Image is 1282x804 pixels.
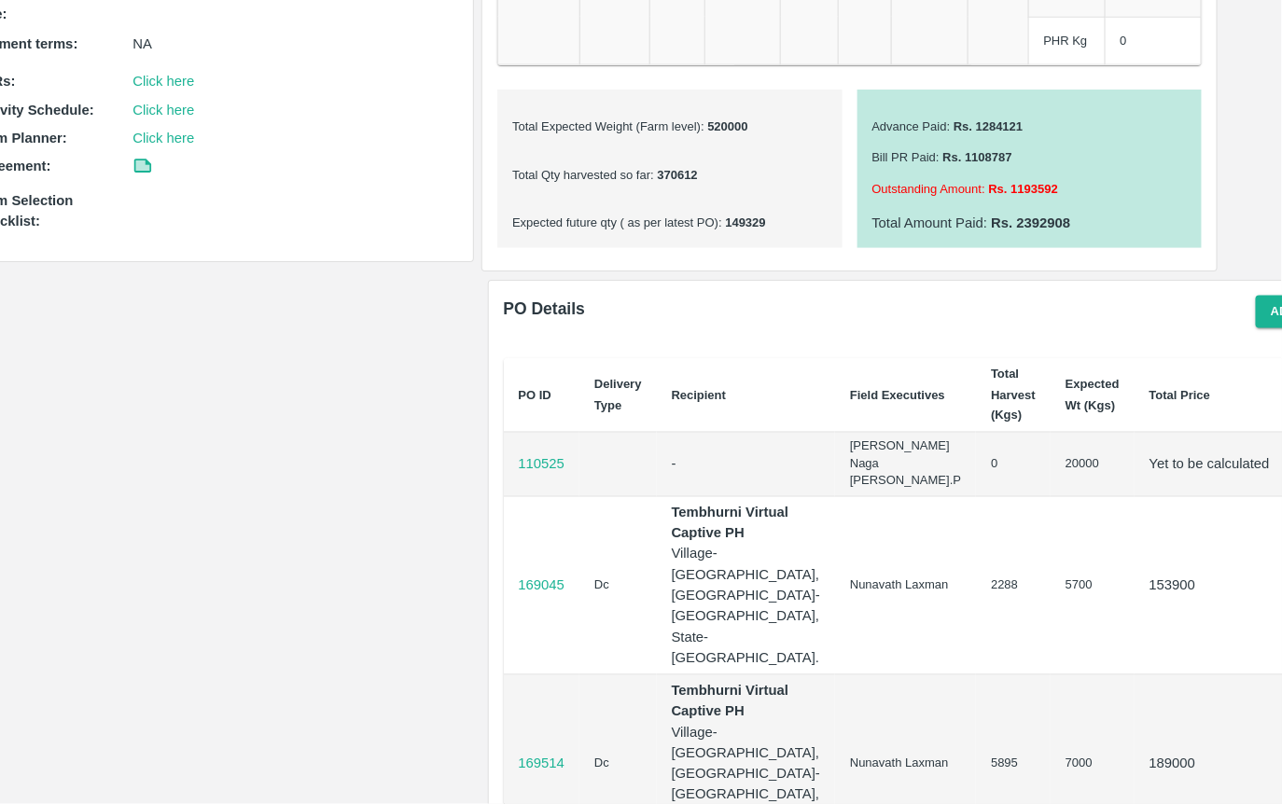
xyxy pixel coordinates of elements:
td: [PERSON_NAME] Naga [PERSON_NAME].P [835,433,976,497]
h6: PO Details [504,296,586,328]
a: 169514 [519,754,565,774]
a: Click here [132,131,194,146]
b: Tembhurni Virtual Captive PH [672,506,789,541]
a: Click here [132,74,194,89]
b: PO ID [519,388,551,402]
p: Village-[GEOGRAPHIC_DATA], [GEOGRAPHIC_DATA]-[GEOGRAPHIC_DATA], State-[GEOGRAPHIC_DATA]. [672,544,820,669]
b: Field Executives [850,388,945,402]
p: Total Qty harvested so far : [512,167,827,185]
td: 0 [976,433,1051,497]
a: Click here [132,103,194,118]
b: 149329 [722,215,766,229]
p: NA [132,34,451,54]
td: 0 [1105,17,1201,65]
b: Tembhurni Virtual Captive PH [672,684,789,719]
p: Outstanding Amount : [872,181,1187,199]
td: 2288 [976,496,1051,674]
td: PHR Kg [1028,17,1105,65]
td: 5700 [1051,496,1135,674]
p: Expected future qty ( as per latest PO) : [512,215,827,232]
b: Rs. 1284121 [950,119,1023,133]
b: Rs. 1193592 [985,182,1058,196]
b: Delivery Type [594,377,642,411]
b: Rs. 2392908 [987,215,1070,230]
b: 370612 [654,168,698,182]
td: Nunavath Laxman [835,496,976,674]
a: 110525 [519,454,565,475]
a: 169045 [519,575,565,596]
p: Total Expected Weight (Farm level) : [512,118,827,136]
b: Rs. 1108787 [940,150,1012,164]
td: 20000 [1051,433,1135,497]
b: Recipient [672,388,727,402]
p: Advance Paid : [872,118,1187,136]
td: Dc [579,496,657,674]
p: - [672,454,820,475]
b: Total Harvest (Kgs) [991,367,1036,423]
b: 520000 [704,119,748,133]
p: Total Amount Paid : [872,213,1187,233]
p: Bill PR Paid : [872,149,1187,167]
b: Total Price [1150,388,1211,402]
b: Expected Wt (Kgs) [1066,377,1120,411]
